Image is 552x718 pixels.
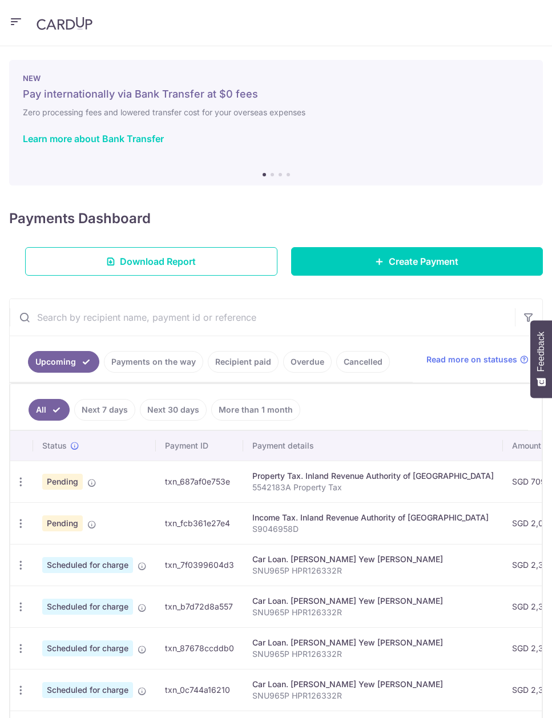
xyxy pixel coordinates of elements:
[426,354,517,365] span: Read more on statuses
[156,669,243,711] td: txn_0c744a16210
[252,648,494,660] p: SNU965P HPR126332R
[42,440,67,451] span: Status
[208,351,279,373] a: Recipient paid
[252,470,494,482] div: Property Tax. Inland Revenue Authority of [GEOGRAPHIC_DATA]
[10,299,515,336] input: Search by recipient name, payment id or reference
[512,440,541,451] span: Amount
[74,399,135,421] a: Next 7 days
[28,351,99,373] a: Upcoming
[252,523,494,535] p: S9046958D
[252,637,494,648] div: Car Loan. [PERSON_NAME] Yew [PERSON_NAME]
[120,255,196,268] span: Download Report
[530,320,552,398] button: Feedback - Show survey
[23,133,164,144] a: Learn more about Bank Transfer
[156,586,243,627] td: txn_b7d72d8a557
[252,679,494,690] div: Car Loan. [PERSON_NAME] Yew [PERSON_NAME]
[291,247,543,276] a: Create Payment
[252,607,494,618] p: SNU965P HPR126332R
[536,332,546,372] span: Feedback
[23,106,529,119] h6: Zero processing fees and lowered transfer cost for your overseas expenses
[42,515,83,531] span: Pending
[252,595,494,607] div: Car Loan. [PERSON_NAME] Yew [PERSON_NAME]
[37,17,92,30] img: CardUp
[336,351,390,373] a: Cancelled
[426,354,529,365] a: Read more on statuses
[29,399,70,421] a: All
[252,482,494,493] p: 5542183A Property Tax
[252,565,494,576] p: SNU965P HPR126332R
[156,461,243,502] td: txn_687af0e753e
[23,74,529,83] p: NEW
[9,208,151,229] h4: Payments Dashboard
[156,502,243,544] td: txn_fcb361e27e4
[252,512,494,523] div: Income Tax. Inland Revenue Authority of [GEOGRAPHIC_DATA]
[42,682,133,698] span: Scheduled for charge
[252,690,494,701] p: SNU965P HPR126332R
[389,255,458,268] span: Create Payment
[252,554,494,565] div: Car Loan. [PERSON_NAME] Yew [PERSON_NAME]
[104,351,203,373] a: Payments on the way
[156,431,243,461] th: Payment ID
[156,544,243,586] td: txn_7f0399604d3
[283,351,332,373] a: Overdue
[156,627,243,669] td: txn_87678ccddb0
[25,247,277,276] a: Download Report
[42,599,133,615] span: Scheduled for charge
[42,640,133,656] span: Scheduled for charge
[42,474,83,490] span: Pending
[211,399,300,421] a: More than 1 month
[23,87,529,101] h5: Pay internationally via Bank Transfer at $0 fees
[140,399,207,421] a: Next 30 days
[243,431,503,461] th: Payment details
[42,557,133,573] span: Scheduled for charge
